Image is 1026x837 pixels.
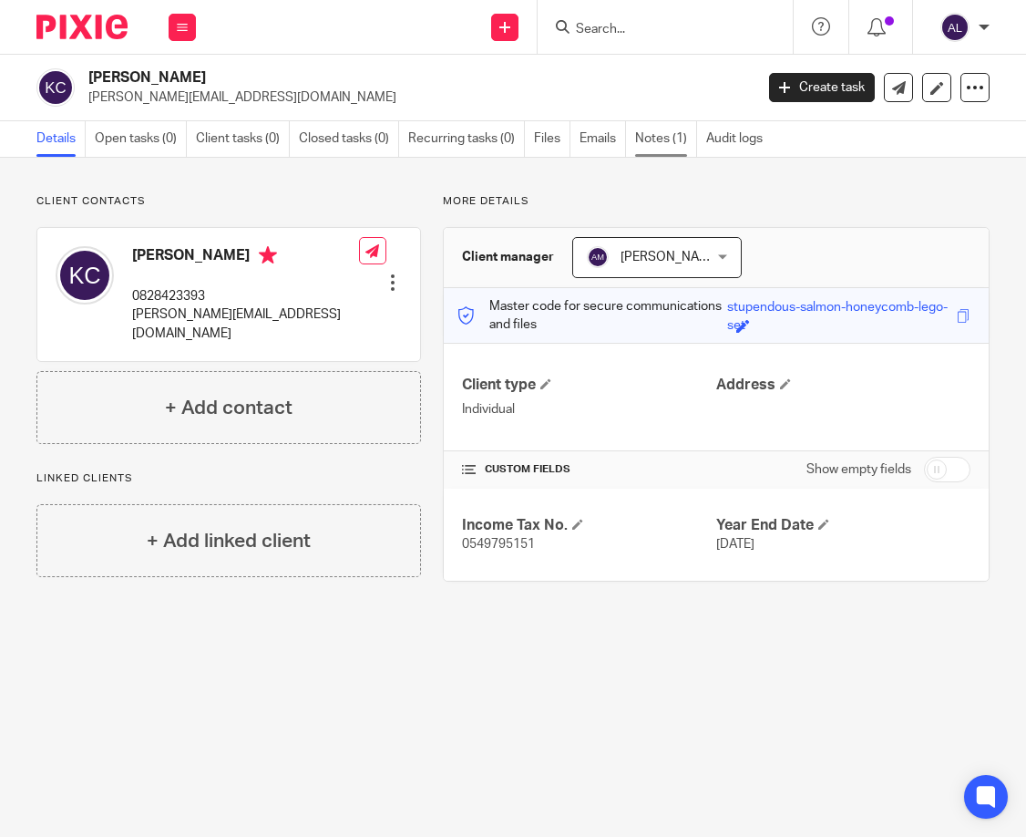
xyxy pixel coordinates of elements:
h3: Client manager [462,248,554,266]
p: 0828423393 [132,287,359,305]
h4: Address [716,376,970,395]
h2: [PERSON_NAME] [88,68,611,88]
label: Show empty fields [806,460,911,479]
p: Client contacts [36,194,421,209]
img: Pixie [36,15,128,39]
img: svg%3E [940,13,970,42]
h4: Client type [462,376,716,395]
p: More details [443,194,990,209]
p: Master code for secure communications and files [457,297,727,335]
a: Notes (1) [635,121,697,157]
img: svg%3E [56,246,114,305]
p: [PERSON_NAME][EMAIL_ADDRESS][DOMAIN_NAME] [132,305,359,343]
span: [PERSON_NAME] [621,251,721,263]
h4: CUSTOM FIELDS [462,462,716,477]
a: Details [36,121,86,157]
a: Open tasks (0) [95,121,187,157]
a: Closed tasks (0) [299,121,399,157]
span: [DATE] [716,538,754,551]
a: Client tasks (0) [196,121,290,157]
h4: Year End Date [716,516,970,535]
img: svg%3E [36,68,75,107]
h4: + Add contact [165,394,292,422]
h4: Income Tax No. [462,516,716,535]
i: Primary [259,246,277,264]
input: Search [574,22,738,38]
p: [PERSON_NAME][EMAIL_ADDRESS][DOMAIN_NAME] [88,88,742,107]
a: Create task [769,73,875,102]
p: Linked clients [36,471,421,486]
h4: + Add linked client [147,527,311,555]
img: svg%3E [587,246,609,268]
a: Audit logs [706,121,772,157]
a: Recurring tasks (0) [408,121,525,157]
a: Files [534,121,570,157]
span: 0549795151 [462,538,535,551]
p: Individual [462,400,716,418]
div: stupendous-salmon-honeycomb-lego-set [727,298,952,319]
a: Emails [580,121,626,157]
h4: [PERSON_NAME] [132,246,359,269]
